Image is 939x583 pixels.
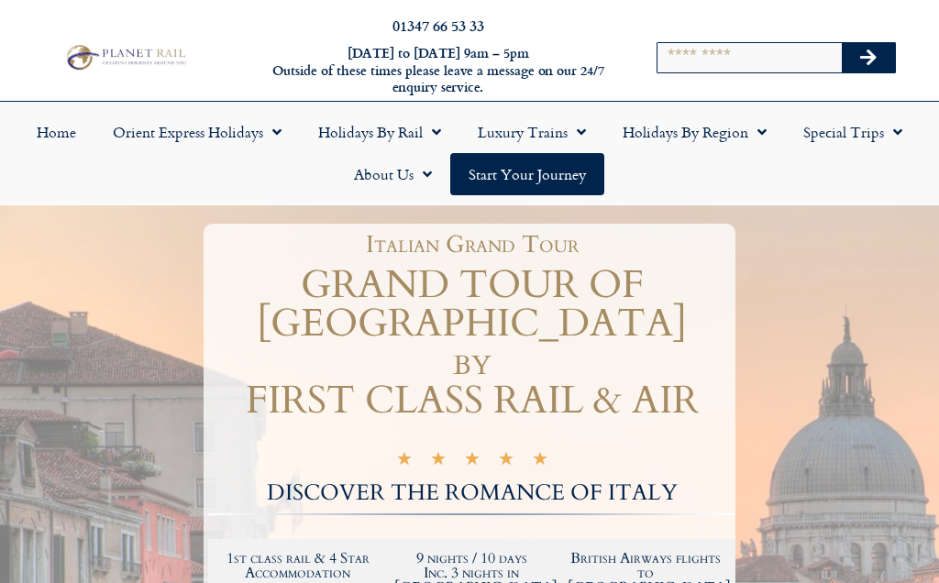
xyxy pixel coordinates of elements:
a: About Us [336,153,450,195]
h6: [DATE] to [DATE] 9am – 5pm Outside of these times please leave a message on our 24/7 enquiry serv... [255,45,622,96]
button: Search [842,43,895,72]
img: Planet Rail Train Holidays Logo [61,42,189,73]
div: 5/5 [396,450,548,470]
i: ★ [532,453,548,470]
h2: 1st class rail & 4 Star Accommodation [220,551,376,580]
i: ★ [430,453,447,470]
nav: Menu [9,111,930,195]
a: Holidays by Rail [300,111,459,153]
a: Luxury Trains [459,111,604,153]
h1: Italian Grand Tour [217,233,726,257]
a: Start your Journey [450,153,604,195]
a: Special Trips [785,111,921,153]
a: Holidays by Region [604,111,785,153]
h1: GRAND TOUR OF [GEOGRAPHIC_DATA] by FIRST CLASS RAIL & AIR [208,266,735,420]
i: ★ [396,453,413,470]
a: Orient Express Holidays [94,111,300,153]
i: ★ [464,453,481,470]
a: 01347 66 53 33 [392,15,484,36]
a: Home [18,111,94,153]
i: ★ [498,453,514,470]
h2: DISCOVER THE ROMANCE OF ITALY [208,482,735,504]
